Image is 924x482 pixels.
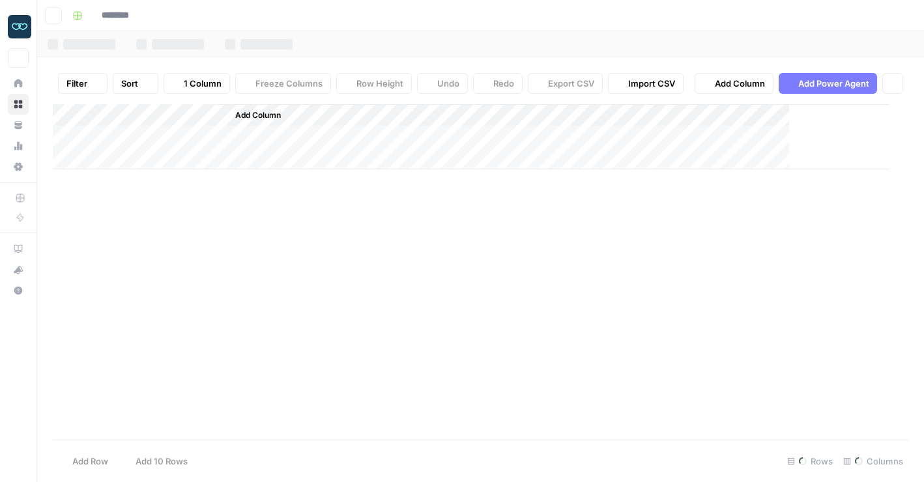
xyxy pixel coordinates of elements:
[437,77,459,90] span: Undo
[66,77,87,90] span: Filter
[113,73,158,94] button: Sort
[235,73,331,94] button: Freeze Columns
[8,15,31,38] img: Zola Inc Logo
[8,115,29,135] a: Your Data
[8,73,29,94] a: Home
[608,73,684,94] button: Import CSV
[255,77,323,90] span: Freeze Columns
[164,73,230,94] button: 1 Column
[8,238,29,259] a: AirOps Academy
[8,156,29,177] a: Settings
[8,135,29,156] a: Usage
[8,260,28,279] div: What's new?
[72,455,108,468] span: Add Row
[8,94,29,115] a: Browse
[493,77,514,90] span: Redo
[798,77,869,90] span: Add Power Agent
[548,77,594,90] span: Export CSV
[53,451,116,472] button: Add Row
[779,73,877,94] button: Add Power Agent
[417,73,468,94] button: Undo
[356,77,403,90] span: Row Height
[235,109,281,121] span: Add Column
[782,451,838,472] div: Rows
[8,280,29,301] button: Help + Support
[136,455,188,468] span: Add 10 Rows
[218,107,286,124] button: Add Column
[473,73,523,94] button: Redo
[116,451,195,472] button: Add 10 Rows
[528,73,603,94] button: Export CSV
[838,451,908,472] div: Columns
[715,77,765,90] span: Add Column
[184,77,222,90] span: 1 Column
[8,259,29,280] button: What's new?
[8,10,29,43] button: Workspace: Zola Inc
[336,73,412,94] button: Row Height
[628,77,675,90] span: Import CSV
[695,73,773,94] button: Add Column
[121,77,138,90] span: Sort
[58,73,108,94] button: Filter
